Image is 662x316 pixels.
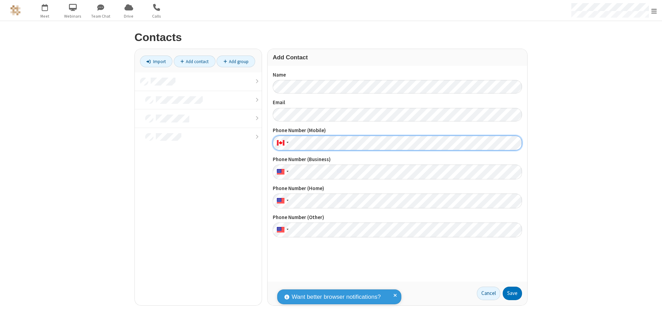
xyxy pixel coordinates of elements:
button: Save [503,287,522,300]
span: Team Chat [88,13,114,19]
div: Canada: + 1 [273,136,291,150]
h3: Add Contact [273,54,522,61]
a: Import [140,56,172,67]
label: Email [273,99,522,107]
span: Drive [116,13,142,19]
span: Webinars [60,13,86,19]
img: QA Selenium DO NOT DELETE OR CHANGE [10,5,21,16]
a: Add group [217,56,255,67]
a: Cancel [477,287,500,300]
div: United States: + 1 [273,194,291,208]
div: United States: + 1 [273,165,291,179]
h2: Contacts [134,31,528,43]
a: Add contact [174,56,215,67]
div: United States: + 1 [273,223,291,237]
label: Phone Number (Business) [273,156,522,164]
label: Name [273,71,522,79]
label: Phone Number (Mobile) [273,127,522,135]
label: Phone Number (Other) [273,214,522,221]
label: Phone Number (Home) [273,185,522,192]
span: Meet [32,13,58,19]
span: Calls [144,13,170,19]
span: Want better browser notifications? [292,293,381,302]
